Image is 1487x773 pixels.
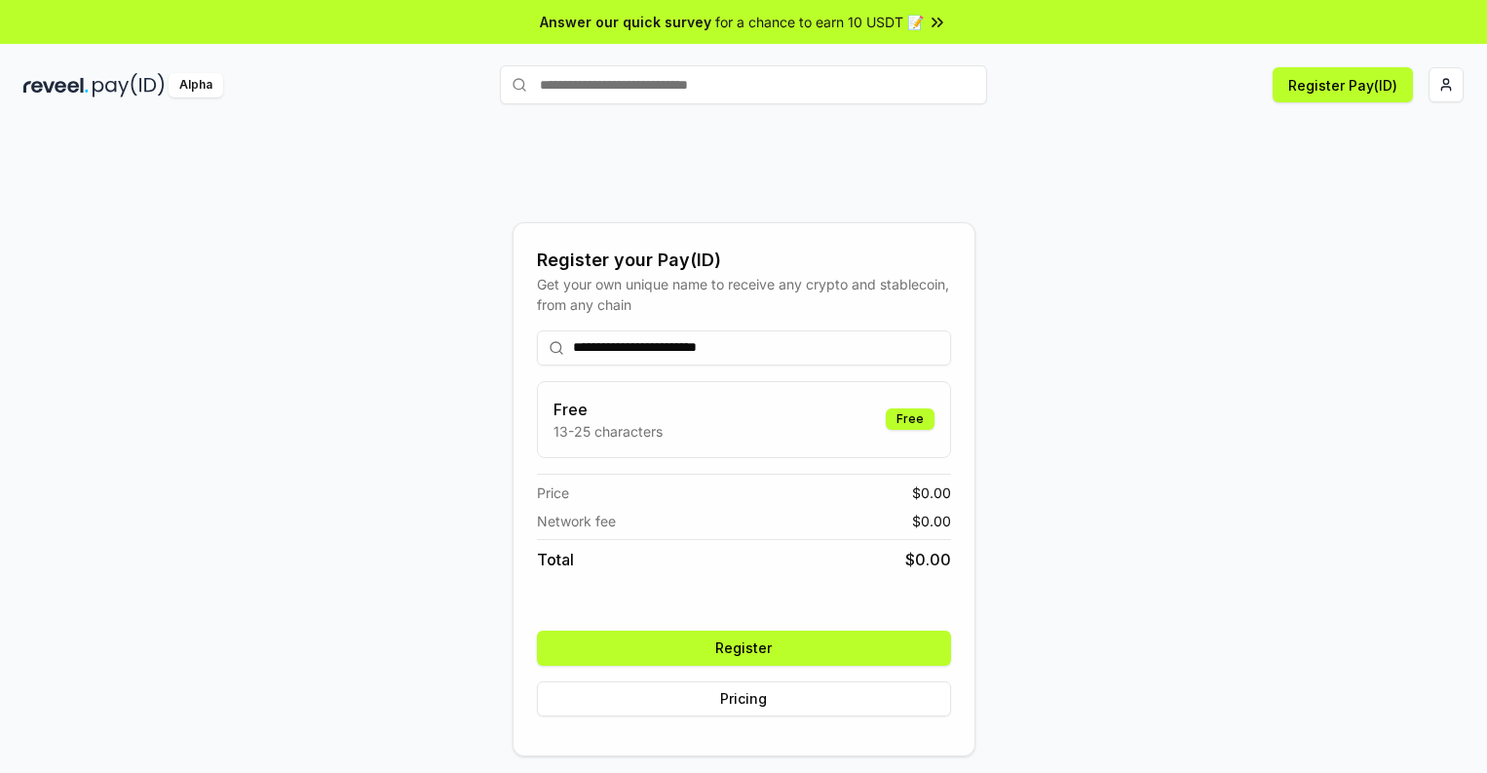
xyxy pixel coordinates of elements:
[540,12,711,32] span: Answer our quick survey
[905,548,951,571] span: $ 0.00
[537,548,574,571] span: Total
[912,483,951,503] span: $ 0.00
[23,73,89,97] img: reveel_dark
[912,511,951,531] span: $ 0.00
[537,247,951,274] div: Register your Pay(ID)
[537,274,951,315] div: Get your own unique name to receive any crypto and stablecoin, from any chain
[1273,67,1413,102] button: Register Pay(ID)
[93,73,165,97] img: pay_id
[169,73,223,97] div: Alpha
[553,398,663,421] h3: Free
[715,12,924,32] span: for a chance to earn 10 USDT 📝
[537,631,951,666] button: Register
[537,681,951,716] button: Pricing
[537,483,569,503] span: Price
[553,421,663,442] p: 13-25 characters
[537,511,616,531] span: Network fee
[886,408,934,430] div: Free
